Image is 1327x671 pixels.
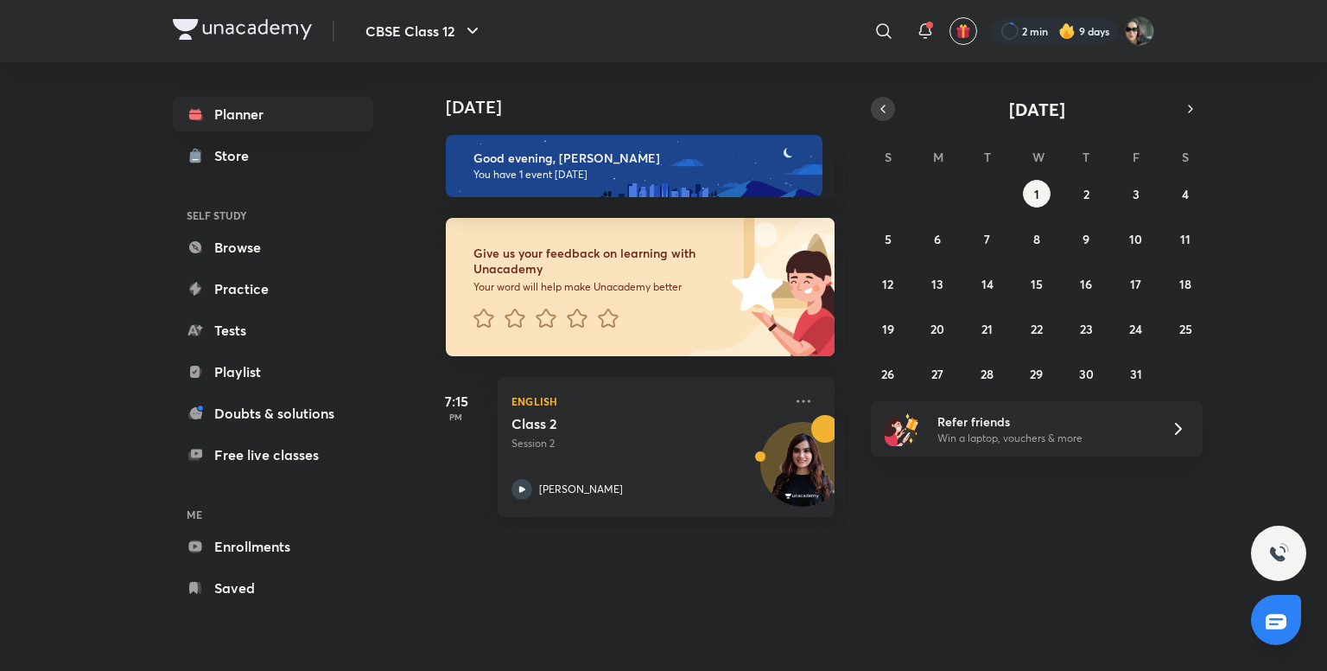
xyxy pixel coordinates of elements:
[1130,366,1142,382] abbr: October 31, 2025
[956,23,971,39] img: avatar
[173,138,373,173] a: Store
[422,391,491,412] h5: 7:15
[473,168,807,182] p: You have 1 event [DATE]
[422,412,491,422] p: PM
[981,321,993,337] abbr: October 21, 2025
[173,97,373,131] a: Planner
[1179,276,1191,292] abbr: October 18, 2025
[1125,16,1154,46] img: Arihant
[874,315,902,342] button: October 19, 2025
[173,438,373,472] a: Free live classes
[1079,366,1094,382] abbr: October 30, 2025
[937,431,1150,446] p: Win a laptop, vouchers & more
[1122,270,1150,297] button: October 17, 2025
[173,19,312,40] img: Company Logo
[1179,321,1192,337] abbr: October 25, 2025
[1122,315,1150,342] button: October 24, 2025
[974,270,1001,297] button: October 14, 2025
[1182,149,1189,165] abbr: Saturday
[1080,276,1092,292] abbr: October 16, 2025
[881,366,894,382] abbr: October 26, 2025
[511,415,727,432] h5: Class 2
[173,313,373,348] a: Tests
[1023,270,1051,297] button: October 15, 2025
[981,276,994,292] abbr: October 14, 2025
[473,246,726,277] h6: Give us your feedback on learning with Unacademy
[511,436,783,451] p: Session 2
[1083,186,1089,202] abbr: October 2, 2025
[1129,321,1142,337] abbr: October 24, 2025
[1171,315,1199,342] button: October 25, 2025
[984,231,990,247] abbr: October 7, 2025
[1122,225,1150,252] button: October 10, 2025
[173,500,373,529] h6: ME
[1033,231,1040,247] abbr: October 8, 2025
[1083,149,1089,165] abbr: Thursday
[895,97,1178,121] button: [DATE]
[173,571,373,605] a: Saved
[1171,180,1199,208] button: October 4, 2025
[874,270,902,297] button: October 12, 2025
[1023,225,1051,252] button: October 8, 2025
[930,321,944,337] abbr: October 20, 2025
[931,276,943,292] abbr: October 13, 2025
[173,201,373,230] h6: SELF STUDY
[1180,231,1190,247] abbr: October 11, 2025
[1130,276,1141,292] abbr: October 17, 2025
[1133,149,1140,165] abbr: Friday
[924,225,951,252] button: October 6, 2025
[1072,270,1100,297] button: October 16, 2025
[1030,366,1043,382] abbr: October 29, 2025
[1034,186,1039,202] abbr: October 1, 2025
[885,412,919,446] img: referral
[1133,186,1140,202] abbr: October 3, 2025
[673,218,835,356] img: feedback_image
[1171,270,1199,297] button: October 18, 2025
[511,391,783,412] p: English
[446,97,852,118] h4: [DATE]
[981,366,994,382] abbr: October 28, 2025
[974,315,1001,342] button: October 21, 2025
[1031,276,1043,292] abbr: October 15, 2025
[882,276,893,292] abbr: October 12, 2025
[1023,180,1051,208] button: October 1, 2025
[1072,360,1100,387] button: October 30, 2025
[924,270,951,297] button: October 13, 2025
[1023,315,1051,342] button: October 22, 2025
[1080,321,1093,337] abbr: October 23, 2025
[1032,149,1044,165] abbr: Wednesday
[473,150,807,166] h6: Good evening, [PERSON_NAME]
[173,396,373,431] a: Doubts & solutions
[1072,180,1100,208] button: October 2, 2025
[924,360,951,387] button: October 27, 2025
[761,431,844,514] img: Avatar
[446,135,822,197] img: evening
[1129,231,1142,247] abbr: October 10, 2025
[937,412,1150,431] h6: Refer friends
[1083,231,1089,247] abbr: October 9, 2025
[173,19,312,44] a: Company Logo
[974,360,1001,387] button: October 28, 2025
[949,17,977,45] button: avatar
[1058,22,1076,40] img: streak
[931,366,943,382] abbr: October 27, 2025
[1122,360,1150,387] button: October 31, 2025
[355,14,493,48] button: CBSE Class 12
[924,315,951,342] button: October 20, 2025
[214,145,259,166] div: Store
[1122,180,1150,208] button: October 3, 2025
[882,321,894,337] abbr: October 19, 2025
[173,529,373,564] a: Enrollments
[1268,543,1289,564] img: ttu
[885,149,892,165] abbr: Sunday
[1072,225,1100,252] button: October 9, 2025
[934,231,941,247] abbr: October 6, 2025
[539,482,623,497] p: [PERSON_NAME]
[1031,321,1043,337] abbr: October 22, 2025
[173,272,373,306] a: Practice
[874,360,902,387] button: October 26, 2025
[885,231,892,247] abbr: October 5, 2025
[173,355,373,389] a: Playlist
[874,225,902,252] button: October 5, 2025
[173,230,373,265] a: Browse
